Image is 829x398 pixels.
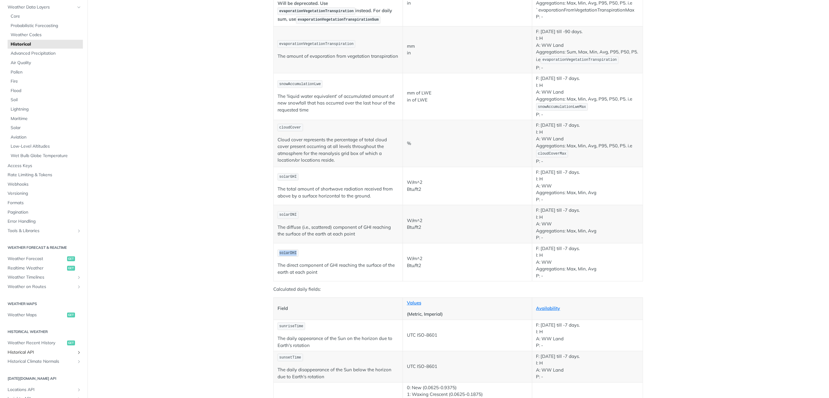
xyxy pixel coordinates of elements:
[5,180,83,189] a: Webhooks
[279,213,297,217] span: solarDNI
[11,88,81,94] span: Flood
[278,186,399,199] p: The total amount of shortwave radiation received from above by a surface horizontal to the ground.
[536,305,560,311] a: Availability
[8,181,81,187] span: Webhooks
[8,228,75,234] span: Tools & Libraries
[279,175,297,179] span: solarGHI
[279,324,303,328] span: sunriseTime
[8,68,83,77] a: Pollen
[5,348,83,357] a: Historical APIShow subpages for Historical API
[278,366,399,380] p: The daily disappearance of the Sun below the horizon due to Earth's rotation
[77,284,81,289] button: Show subpages for Weather on Routes
[407,311,528,318] p: (Metric, Imperial)
[5,3,83,12] a: Weather Data LayersHide subpages for Weather Data Layers
[407,332,528,339] p: UTC ISO-8601
[8,265,66,271] span: Realtime Weather
[8,133,83,142] a: Aviation
[279,125,301,130] span: cloudCover
[543,58,617,62] span: evaporationVegetationTranspiration
[5,254,83,263] a: Weather Forecastget
[5,264,83,273] a: Realtime Weatherget
[11,69,81,75] span: Pollen
[8,58,83,67] a: Air Quality
[77,350,81,355] button: Show subpages for Historical API
[11,125,81,131] span: Solar
[5,338,83,348] a: Weather Recent Historyget
[8,142,83,151] a: Low-Level Altitudes
[278,224,399,238] p: The diffuse (i.e., scattered) component of GHI reaching the surface of the earth at each point
[8,4,75,10] span: Weather Data Layers
[278,53,399,60] p: The amount of evaporation from vegetation transpiration
[8,218,81,225] span: Error Handling
[11,41,81,47] span: Historical
[77,387,81,392] button: Show subpages for Locations API
[11,13,81,19] span: Core
[8,151,83,160] a: Wet Bulb Globe Temperature
[407,90,528,103] p: mm of LWE in of LWE
[11,60,81,66] span: Air Quality
[5,245,83,250] h2: Weather Forecast & realtime
[273,286,643,293] p: Calculated daily fields:
[67,256,75,261] span: get
[407,300,421,306] a: Values
[11,78,81,84] span: Fire
[8,123,83,132] a: Solar
[5,226,83,235] a: Tools & LibrariesShow subpages for Tools & Libraries
[279,42,354,46] span: evaporationVegetationTranspiration
[279,251,297,255] span: solarDHI
[407,140,528,147] p: %
[536,207,639,241] p: F: [DATE] till -7 days. I: H A: WW Aggregations: Max, Min, Avg P: -
[8,12,83,21] a: Core
[8,200,81,206] span: Formats
[11,97,81,103] span: Soil
[5,273,83,282] a: Weather TimelinesShow subpages for Weather Timelines
[8,209,81,215] span: Pagination
[8,190,81,197] span: Versioning
[298,18,379,22] span: evaporationVegetationTranspirationSum
[8,284,75,290] span: Weather on Routes
[8,349,75,355] span: Historical API
[11,153,81,159] span: Wet Bulb Globe Temperature
[536,353,639,380] p: F: [DATE] till -7 days. I: H A: WW Land P: -
[8,163,81,169] span: Access Keys
[11,143,81,149] span: Low-Level Altitudes
[536,75,639,118] p: F: [DATE] till -7 days. I: H A: WW Land Aggregations: Max, Min, Avg, P95, P50, P5. i.e P: -
[407,43,528,57] p: mm in
[8,21,83,30] a: Probabilistic Forecasting
[5,161,83,170] a: Access Keys
[536,322,639,349] p: F: [DATE] till -7 days. I: H A: WW Land P: -
[5,357,83,366] a: Historical Climate NormalsShow subpages for Historical Climate Normals
[5,208,83,217] a: Pagination
[407,363,528,370] p: UTC ISO-8601
[11,116,81,122] span: Maritime
[8,256,66,262] span: Weather Forecast
[8,387,75,393] span: Locations API
[278,0,392,22] strong: Will be deprecated. Use instead. For daily sum, use
[5,198,83,208] a: Formats
[11,32,81,38] span: Weather Codes
[8,114,83,123] a: Maritime
[67,341,75,345] span: get
[8,95,83,105] a: Soil
[538,152,567,156] span: cloudCoverMax
[8,105,83,114] a: Lightning
[538,105,586,109] span: snowAccumulationLweMax
[8,77,83,86] a: Fire
[279,9,354,13] span: evaporationVegetationTranspiration
[5,311,83,320] a: Weather Mapsget
[278,136,399,164] p: Cloud cover represents the percentage of total cloud cover present occurring at all levels throug...
[8,49,83,58] a: Advanced Precipitation
[11,134,81,140] span: Aviation
[5,385,83,394] a: Locations APIShow subpages for Locations API
[11,106,81,112] span: Lightning
[8,340,66,346] span: Weather Recent History
[11,50,81,57] span: Advanced Precipitation
[11,23,81,29] span: Probabilistic Forecasting
[5,376,83,381] h2: [DATE][DOMAIN_NAME] API
[5,217,83,226] a: Error Handling
[77,228,81,233] button: Show subpages for Tools & Libraries
[77,359,81,364] button: Show subpages for Historical Climate Normals
[536,28,639,71] p: F: [DATE] till -90 days. I: H A: WW Land Aggregations: Sum, Max, Min, Avg, P95, P50, P5. i.e P: -
[8,30,83,39] a: Weather Codes
[8,274,75,280] span: Weather Timelines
